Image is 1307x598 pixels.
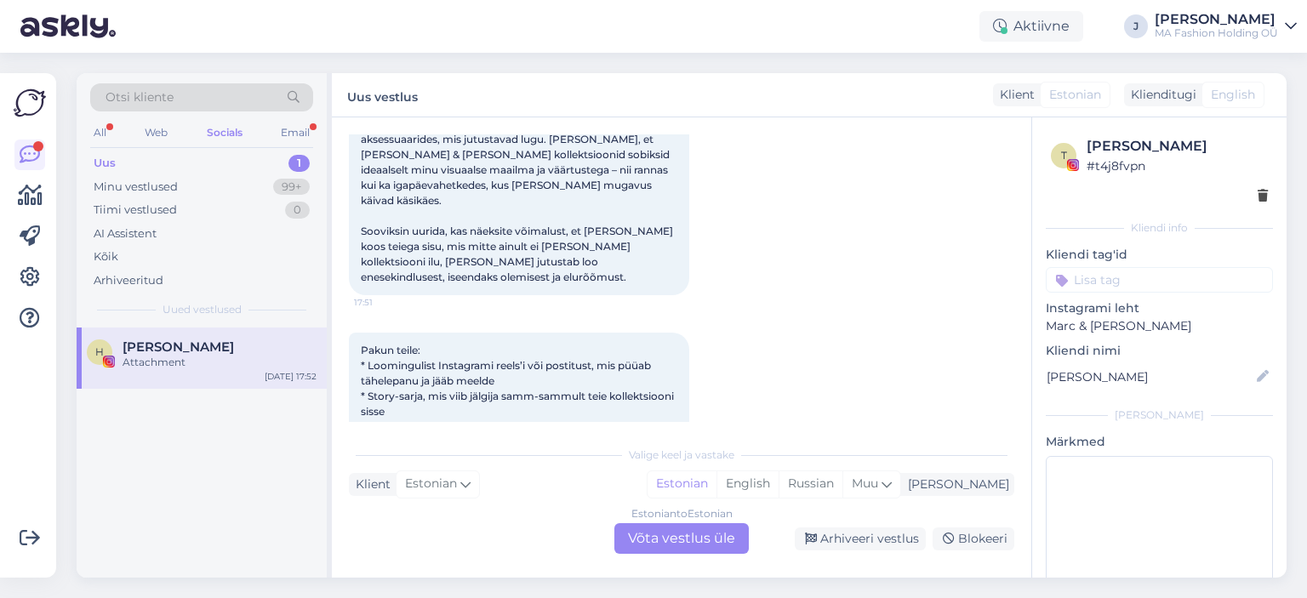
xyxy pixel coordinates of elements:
a: [PERSON_NAME]MA Fashion Holding OÜ [1155,13,1297,40]
div: J [1124,14,1148,38]
span: Uued vestlused [163,302,242,317]
span: Otsi kliente [106,88,174,106]
div: Web [141,122,171,144]
span: English [1211,86,1255,104]
p: Märkmed [1046,433,1273,451]
div: Klient [993,86,1035,104]
div: [PERSON_NAME] [1046,407,1273,423]
div: Russian [779,471,842,497]
div: Valige keel ja vastake [349,447,1014,463]
div: Minu vestlused [94,179,178,196]
div: All [90,122,110,144]
div: Email [277,122,313,144]
div: Võta vestlus üle [614,523,749,554]
div: Kliendi info [1046,220,1273,236]
div: Estonian to Estonian [631,506,733,521]
div: Tiimi vestlused [94,202,177,219]
div: AI Assistent [94,225,157,242]
span: Pakun teile: * Loomingulist Instagrami reels’i või postitust, mis püüab tähelepanu ja jääb meelde... [361,344,680,586]
label: Uus vestlus [347,83,418,106]
div: [PERSON_NAME] [1087,136,1268,157]
span: Estonian [1049,86,1101,104]
div: Blokeeri [933,527,1014,550]
span: Muu [852,476,878,491]
p: Kliendi nimi [1046,342,1273,360]
div: [DATE] 17:52 [265,370,317,383]
div: MA Fashion Holding OÜ [1155,26,1278,40]
img: Askly Logo [14,87,46,119]
div: Klienditugi [1124,86,1196,104]
div: [PERSON_NAME] [901,476,1009,493]
span: Helge [123,339,234,355]
div: 99+ [273,179,310,196]
span: t [1061,149,1067,162]
div: English [716,471,779,497]
div: Kõik [94,248,118,265]
div: Uus [94,155,116,172]
div: 1 [288,155,310,172]
p: Marc & [PERSON_NAME] [1046,317,1273,335]
div: Aktiivne [979,11,1083,42]
div: [PERSON_NAME] [1155,13,1278,26]
div: # t4j8fvpn [1087,157,1268,175]
span: H [95,345,104,358]
div: Arhiveeri vestlus [795,527,926,550]
div: Socials [203,122,246,144]
div: 0 [285,202,310,219]
p: Kliendi tag'id [1046,246,1273,264]
span: Estonian [405,475,457,493]
div: Attachment [123,355,317,370]
div: Arhiveeritud [94,272,163,289]
div: Estonian [648,471,716,497]
p: Instagrami leht [1046,299,1273,317]
div: Klient [349,476,391,493]
input: Lisa nimi [1047,367,1253,386]
span: 17:51 [354,296,418,309]
input: Lisa tag [1046,267,1273,293]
